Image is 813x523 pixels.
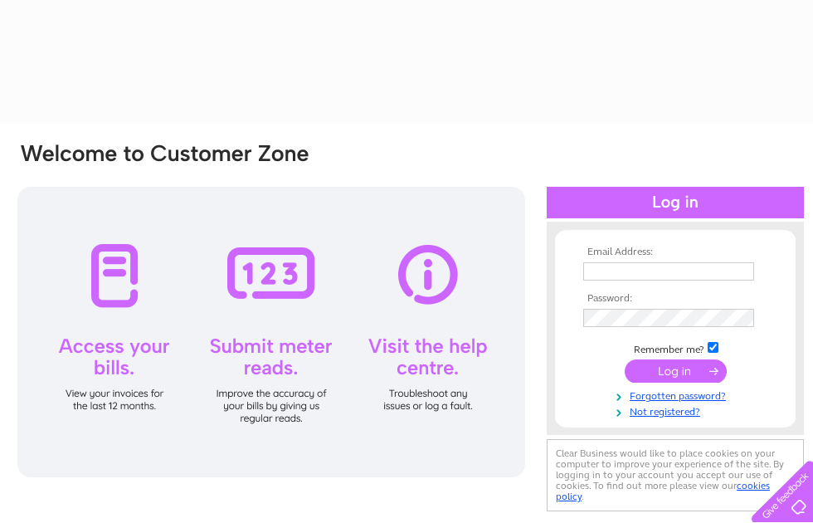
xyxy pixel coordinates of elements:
a: Not registered? [583,403,772,418]
th: Email Address: [579,247,772,258]
div: Clear Business would like to place cookies on your computer to improve your experience of the sit... [547,439,804,511]
input: Submit [625,359,727,383]
td: Remember me? [579,340,772,356]
th: Password: [579,293,772,305]
a: Forgotten password? [583,387,772,403]
a: cookies policy [556,480,770,502]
